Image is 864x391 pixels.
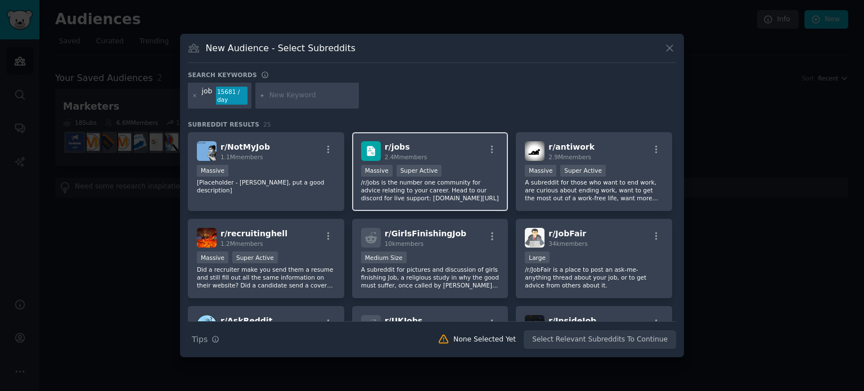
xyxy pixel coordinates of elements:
[197,165,228,177] div: Massive
[548,240,587,247] span: 34k members
[188,71,257,79] h3: Search keywords
[269,91,355,101] input: New Keyword
[197,178,335,194] p: [Placeholder - [PERSON_NAME], put a good description]
[548,229,586,238] span: r/ JobFair
[206,42,355,54] h3: New Audience - Select Subreddits
[525,165,556,177] div: Massive
[361,165,393,177] div: Massive
[361,141,381,161] img: jobs
[525,315,544,335] img: InsideJob
[525,251,550,263] div: Large
[202,87,213,105] div: job
[192,334,208,345] span: Tips
[525,178,663,202] p: A subreddit for those who want to end work, are curious about ending work, want to get the most o...
[560,165,606,177] div: Super Active
[220,316,272,325] span: r/ AskReddit
[548,142,595,151] span: r/ antiwork
[197,266,335,289] p: Did a recruiter make you send them a resume and still fill out all the same information on their ...
[385,229,466,238] span: r/ GirlsFinishingJob
[263,121,271,128] span: 25
[361,266,499,289] p: A subreddit for pictures and discussion of girls finishing Job, a religious study in why the good...
[197,141,217,161] img: NotMyJob
[216,87,247,105] div: 15681 / day
[197,251,228,263] div: Massive
[385,316,422,325] span: r/ UKJobs
[220,229,287,238] span: r/ recruitinghell
[397,165,442,177] div: Super Active
[525,141,544,161] img: antiwork
[385,154,427,160] span: 2.4M members
[197,228,217,248] img: recruitinghell
[385,240,424,247] span: 10k members
[220,240,263,247] span: 1.2M members
[453,335,516,345] div: None Selected Yet
[525,228,544,248] img: JobFair
[220,142,270,151] span: r/ NotMyJob
[220,154,263,160] span: 1.1M members
[525,266,663,289] p: /r/JobFair is a place to post an ask-me-anything thread about your job, or to get advice from oth...
[188,120,259,128] span: Subreddit Results
[361,178,499,202] p: /r/jobs is the number one community for advice relating to your career. Head to our discord for l...
[232,251,278,263] div: Super Active
[188,330,223,349] button: Tips
[548,154,591,160] span: 2.9M members
[548,316,596,325] span: r/ InsideJob
[385,142,410,151] span: r/ jobs
[197,315,217,335] img: AskReddit
[361,251,407,263] div: Medium Size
